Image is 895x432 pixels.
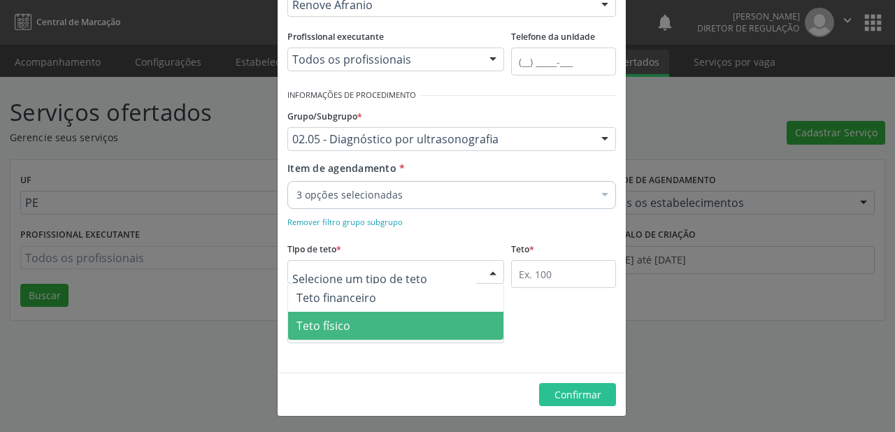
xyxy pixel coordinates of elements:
span: Item de agendamento [287,161,396,175]
label: Teto [511,238,534,260]
label: Profissional executante [287,27,384,48]
span: Todos os profissionais [292,52,475,66]
input: (__) _____-___ [511,48,616,75]
button: Confirmar [539,383,616,407]
span: 3 opções selecionadas [296,188,593,202]
small: Informações de Procedimento [287,89,416,101]
label: Telefone da unidade [511,27,595,48]
a: Remover filtro grupo subgrupo [287,215,403,228]
label: Grupo/Subgrupo [287,106,362,127]
span: Confirmar [554,388,601,401]
span: 02.05 - Diagnóstico por ultrasonografia [292,132,587,146]
label: Tipo de teto [287,238,341,260]
input: Selecione um tipo de teto [292,265,475,293]
span: Teto financeiro [296,290,376,305]
span: Teto físico [296,318,350,333]
input: Ex. 100 [511,260,616,288]
small: Remover filtro grupo subgrupo [287,217,403,227]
